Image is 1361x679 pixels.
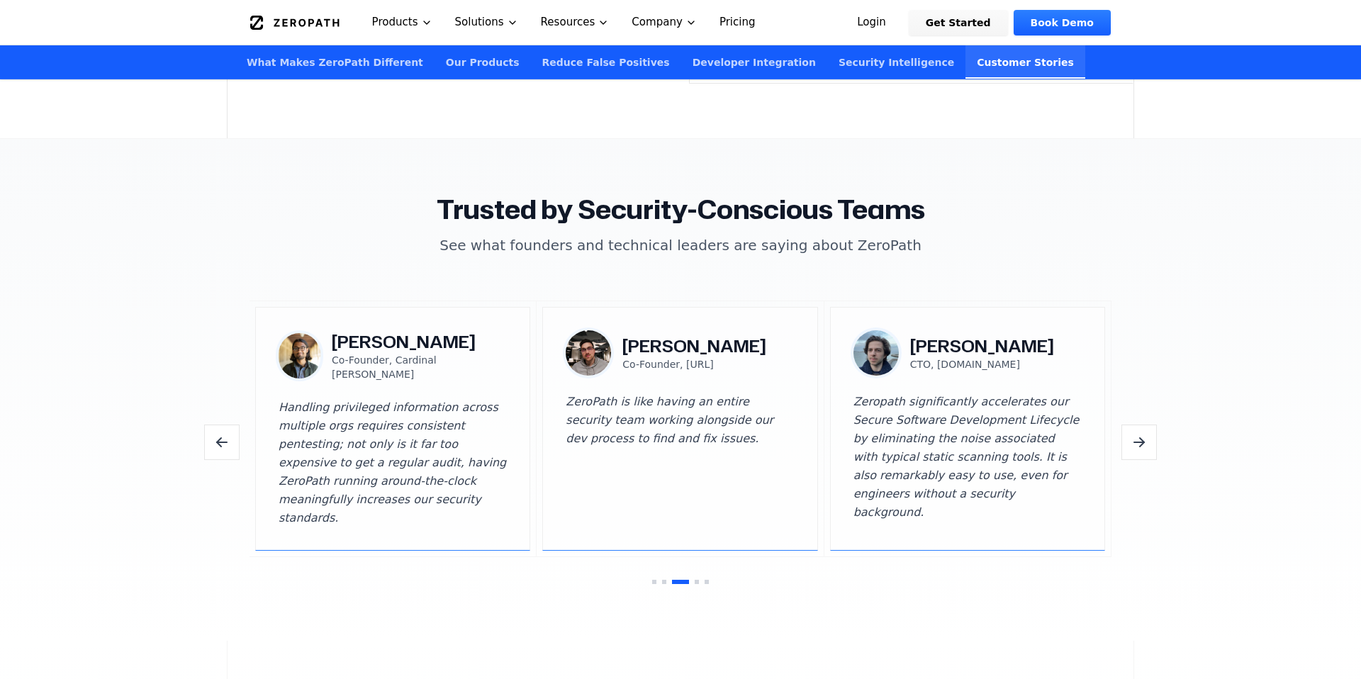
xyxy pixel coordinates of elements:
p: See what founders and technical leaders are saying about ZeroPath [408,235,953,255]
h3: [PERSON_NAME] [332,330,507,353]
img: Yaacov Tarko [853,330,899,376]
button: Next testimonials [1121,425,1157,460]
img: Muhammad Khattak [279,333,320,378]
button: Go to testimonial 3 [672,580,689,584]
a: Developer Integration [681,45,827,79]
p: Co-Founder, Cardinal [PERSON_NAME] [332,353,507,381]
img: Jake Anderson [566,330,611,376]
button: Go to testimonial 1 [652,580,656,584]
a: Book Demo [1014,10,1111,35]
h3: [PERSON_NAME] [910,335,1054,357]
a: Reduce False Positives [531,45,681,79]
button: Go to testimonial 4 [695,580,699,584]
button: Go to testimonial 5 [705,580,709,584]
button: Go to testimonial 2 [662,580,666,584]
a: Security Intelligence [827,45,965,79]
blockquote: ZeroPath is like having an entire security team working alongside our dev process to find and fix... [566,393,794,527]
a: Customer Stories [965,45,1085,79]
blockquote: Handling privileged information across multiple orgs requires consistent pentesting; not only is ... [279,398,507,527]
a: Our Products [435,45,531,79]
a: What Makes ZeroPath Different [235,45,435,79]
a: Login [840,10,903,35]
button: Previous testimonials [204,425,240,460]
a: Get Started [909,10,1008,35]
h2: Trusted by Security-Conscious Teams [250,196,1111,224]
h3: [PERSON_NAME] [622,335,766,357]
blockquote: Zeropath significantly accelerates our Secure Software Development Lifecycle by eliminating the n... [853,393,1082,527]
p: Co-Founder, [URL] [622,357,766,371]
p: CTO, [DOMAIN_NAME] [910,357,1054,371]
